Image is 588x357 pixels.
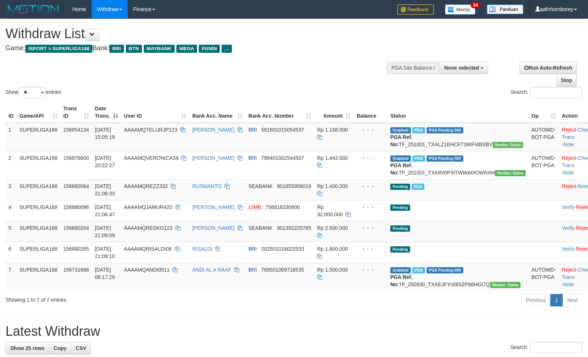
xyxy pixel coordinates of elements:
[248,246,257,252] span: BRI
[277,183,311,189] span: Copy 901855956018 to clipboard
[63,204,89,210] span: 156880086
[248,183,273,189] span: SEABANK
[563,141,574,147] a: Note
[390,267,411,273] span: Grabbed
[63,155,89,161] span: 156876600
[511,342,582,353] label: Search:
[529,102,559,123] th: Op: activate to sort column ascending
[562,155,576,161] a: Reject
[261,246,304,252] span: Copy 202501016022533 to clipboard
[54,345,66,351] span: Copy
[490,282,521,288] span: Vendor URL: https://trx31.1velocity.biz
[63,267,89,273] span: 156731688
[387,263,529,291] td: TF_250930_TXAEJFYIX8SZP86HGI7Q
[277,225,311,231] span: Copy 901392225765 to clipboard
[17,200,61,221] td: SUPERLIGA168
[519,62,577,74] a: Run Auto-Refresh
[199,45,220,53] span: PANIN
[95,183,115,196] span: [DATE] 21:06:33
[562,127,576,133] a: Reject
[17,179,61,200] td: SUPERLIGA168
[49,342,71,354] a: Copy
[63,225,89,231] span: 156880264
[6,221,17,242] td: 5
[487,4,523,14] img: panduan.png
[439,62,488,74] button: None selected
[357,224,384,232] div: - - -
[63,127,89,133] span: 156854134
[390,184,410,190] span: Pending
[6,45,385,52] h4: Game: Bank:
[124,183,168,189] span: AAAAMQREZZ332
[245,102,314,123] th: Bank Acc. Number: activate to sort column ascending
[529,123,559,151] td: AUTOWD-BOT-PGA
[563,281,574,287] a: Note
[17,102,61,123] th: Game/API: activate to sort column ascending
[261,155,304,161] span: Copy 789401002544507 to clipboard
[562,204,574,210] a: Verify
[427,155,463,162] span: PGA Pending
[95,267,115,280] span: [DATE] 06:17:29
[562,183,576,189] a: Reject
[17,221,61,242] td: SUPERLIGA168
[6,263,17,291] td: 7
[529,151,559,179] td: AUTOWD-BOT-PGA
[124,204,172,210] span: AAAAMQJAMUR420
[387,62,439,74] div: PGA Site Balance /
[412,267,425,273] span: Marked by aafromsomean
[562,225,574,231] a: Verify
[397,4,434,15] img: Feedback.jpg
[317,127,348,133] span: Rp 1.158.000
[445,4,476,15] img: Button%20Memo.svg
[412,127,425,133] span: Marked by aafsengchandara
[192,183,222,189] a: RUSMANTO
[563,170,574,176] a: Note
[357,203,384,211] div: - - -
[6,87,61,98] label: Show entries
[390,134,412,147] b: PGA Ref. No:
[248,225,273,231] span: SEABANK
[444,65,479,71] span: None selected
[427,267,463,273] span: PGA Pending
[562,246,574,252] a: Verify
[126,45,142,53] span: BTN
[390,127,411,133] span: Grabbed
[6,200,17,221] td: 4
[6,324,582,339] h1: Latest Withdraw
[261,127,304,133] span: Copy 561601015054537 to clipboard
[17,123,61,151] td: SUPERLIGA168
[562,267,576,273] a: Reject
[387,102,529,123] th: Status
[17,263,61,291] td: SUPERLIGA168
[6,4,61,15] img: MOTION_logo.png
[95,155,115,168] span: [DATE] 20:22:27
[192,127,234,133] a: [PERSON_NAME]
[530,342,582,353] input: Search:
[317,225,348,231] span: Rp 2.500.000
[390,155,411,162] span: Grabbed
[357,154,384,162] div: - - -
[266,204,300,210] span: Copy 706816330600 to clipboard
[556,74,577,87] a: Stop
[192,225,234,231] a: [PERSON_NAME]
[95,127,115,140] span: [DATE] 15:05:19
[6,342,49,354] a: Show 25 rows
[109,45,124,53] span: BRI
[121,102,189,123] th: User ID: activate to sort column ascending
[529,263,559,291] td: AUTOWD-BOT-PGA
[71,342,91,354] a: CSV
[124,127,178,133] span: AAAAMQTELURJP123
[6,123,17,151] td: 1
[192,267,231,273] a: ANDI AL A RAAF
[317,155,348,161] span: Rp 1.442.000
[6,242,17,263] td: 6
[357,266,384,273] div: - - -
[248,267,257,273] span: BRI
[314,102,354,123] th: Amount: activate to sort column ascending
[387,123,529,151] td: TF_251001_TXALZ1EHCF73WFI4BXBV
[95,246,115,259] span: [DATE] 21:09:10
[390,274,412,287] b: PGA Ref. No:
[248,155,257,161] span: BRI
[10,345,44,351] span: Show 25 rows
[317,267,348,273] span: Rp 1.500.000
